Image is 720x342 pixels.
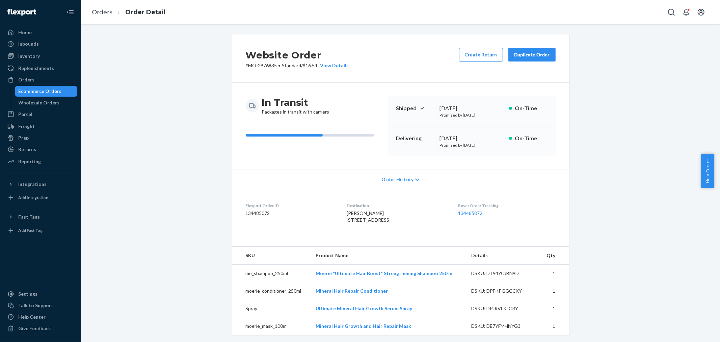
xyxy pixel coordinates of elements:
div: Help Center [18,314,46,320]
td: 1 [540,265,569,283]
button: View Details [318,62,349,69]
span: • [278,63,281,68]
div: DSKU: DE7YFMHNYG3 [471,323,535,329]
div: Add Fast Tag [18,227,43,233]
a: Add Integration [4,192,77,203]
a: Orders [92,8,112,16]
th: Qty [540,247,569,265]
div: Reporting [18,158,41,165]
div: Packages in transit with carriers [262,96,329,115]
td: moerie_conditioner_250ml [232,282,310,300]
th: Details [466,247,540,265]
a: Orders [4,74,77,85]
button: Open account menu [694,5,708,19]
div: Orders [18,76,34,83]
a: Ultimate Mineral Hair Growth Serum Spray [316,306,412,311]
div: Settings [18,291,37,297]
a: Help Center [4,312,77,322]
button: Help Center [701,154,714,188]
a: Add Fast Tag [4,225,77,236]
div: Ecommerce Orders [19,88,62,95]
td: Spray [232,300,310,317]
div: [DATE] [440,104,504,112]
div: Inbounds [18,41,39,47]
p: # MO-2976835 / $16.54 [246,62,349,69]
button: Open Search Box [665,5,678,19]
a: Inbounds [4,39,77,49]
div: Freight [18,123,35,130]
span: Order History [381,176,414,183]
a: Mineral Hair Repair Conditioner [316,288,388,294]
a: Ecommerce Orders [15,86,77,97]
button: Open notifications [679,5,693,19]
p: Delivering [396,135,434,142]
h3: In Transit [262,96,329,108]
p: Promised by [DATE] [440,142,504,148]
dt: Buyer Order Tracking [458,203,555,209]
a: Wholesale Orders [15,97,77,108]
a: Returns [4,144,77,155]
a: Reporting [4,156,77,167]
a: Home [4,27,77,38]
td: moerie_mask_100ml [232,317,310,335]
button: Create Return [459,48,503,62]
ol: breadcrumbs [86,2,171,22]
a: Settings [4,289,77,299]
p: On-Time [515,104,548,112]
div: Duplicate Order [514,51,550,58]
p: Shipped [396,104,434,112]
span: Standard [282,63,301,68]
a: Parcel [4,109,77,120]
th: SKU [232,247,310,265]
a: Mineral Hair Growth and Hair Repair Mask [316,323,411,329]
a: Order Detail [125,8,165,16]
button: Duplicate Order [508,48,556,62]
button: Give Feedback [4,323,77,334]
button: Close Navigation [63,5,77,19]
div: DSKU: DPFKPGGCCXY [471,288,535,294]
td: mo_shampoo_250ml [232,265,310,283]
a: Freight [4,121,77,132]
dd: 134485072 [246,210,336,217]
div: Prep [18,135,29,141]
dt: Destination [347,203,447,209]
div: Inventory [18,53,40,59]
div: Give Feedback [18,325,51,332]
a: Replenishments [4,63,77,74]
div: [DATE] [440,135,504,142]
div: Integrations [18,181,47,188]
a: 134485072 [458,210,482,216]
a: Talk to Support [4,300,77,311]
a: Moérie "Ultimate Hair Boost" Strengthening Shampoo 250 ml [316,270,454,276]
div: Home [18,29,32,36]
div: Replenishments [18,65,54,72]
div: DSKU: DPJRVLKLCRY [471,305,535,312]
dt: Flexport Order ID [246,203,336,209]
button: Fast Tags [4,212,77,222]
h2: Website Order [246,48,349,62]
div: Add Integration [18,195,48,200]
div: Returns [18,146,36,153]
th: Product Name [310,247,466,265]
button: Integrations [4,179,77,190]
p: On-Time [515,135,548,142]
img: Flexport logo [7,9,36,16]
a: Inventory [4,51,77,62]
div: Fast Tags [18,214,40,220]
span: [PERSON_NAME] [STREET_ADDRESS] [347,210,391,223]
td: 1 [540,300,569,317]
p: Promised by [DATE] [440,112,504,118]
td: 1 [540,317,569,335]
div: Parcel [18,111,32,118]
div: DSKU: DT94YCJBN9D [471,270,535,277]
div: Wholesale Orders [19,99,60,106]
div: Talk to Support [18,302,53,309]
a: Prep [4,132,77,143]
td: 1 [540,282,569,300]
